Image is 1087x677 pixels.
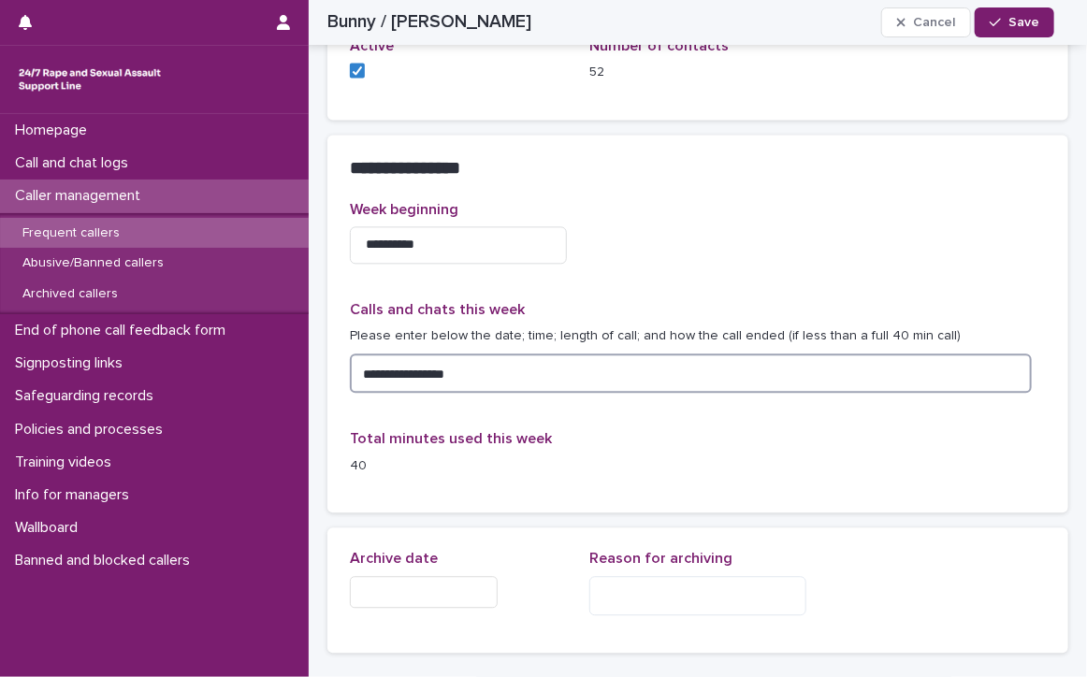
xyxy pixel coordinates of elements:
[7,354,138,372] p: Signposting links
[327,11,531,33] h2: Bunny / [PERSON_NAME]
[7,187,155,205] p: Caller management
[7,552,205,569] p: Banned and blocked callers
[350,551,438,566] span: Archive date
[7,286,133,302] p: Archived callers
[589,38,729,53] span: Number of contacts
[589,63,806,82] p: 52
[7,486,144,504] p: Info for managers
[350,202,458,217] span: Week beginning
[881,7,971,37] button: Cancel
[7,154,143,172] p: Call and chat logs
[7,225,135,241] p: Frequent callers
[913,16,955,29] span: Cancel
[7,519,93,537] p: Wallboard
[350,38,394,53] span: Active
[7,454,126,471] p: Training videos
[589,551,732,566] span: Reason for archiving
[1008,16,1039,29] span: Save
[350,326,1046,346] p: Please enter below the date; time; length of call; and how the call ended (if less than a full 40...
[350,302,525,317] span: Calls and chats this week
[350,431,552,446] span: Total minutes used this week
[350,456,567,476] p: 40
[7,255,179,271] p: Abusive/Banned callers
[7,322,240,339] p: End of phone call feedback form
[7,387,168,405] p: Safeguarding records
[7,122,102,139] p: Homepage
[975,7,1054,37] button: Save
[7,421,178,439] p: Policies and processes
[15,61,165,98] img: rhQMoQhaT3yELyF149Cw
